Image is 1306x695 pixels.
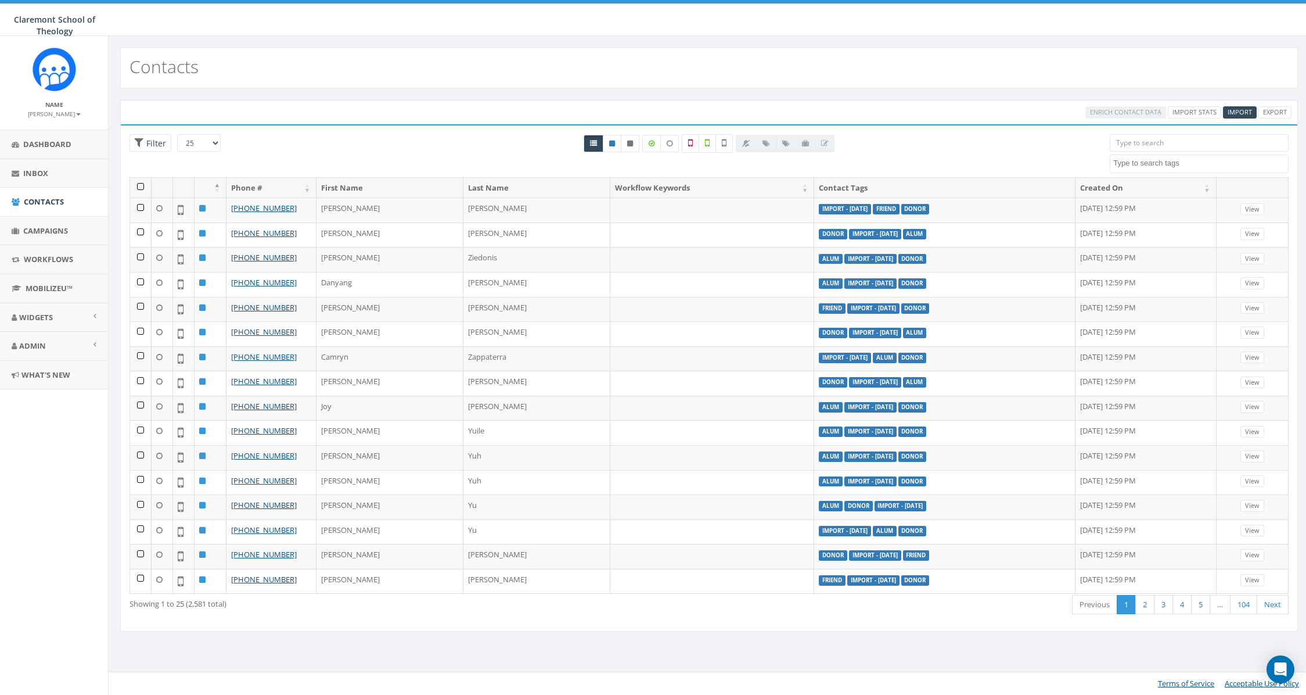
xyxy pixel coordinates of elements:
a: Active [603,135,621,152]
td: [PERSON_NAME] [316,569,463,594]
a: [PHONE_NUMBER] [231,500,297,510]
label: Donor [898,278,927,289]
span: Campaigns [23,225,68,236]
span: MobilizeU™ [26,283,73,293]
i: This phone number is unsubscribed and has opted-out of all texts. [627,140,633,147]
th: Last Name [463,178,610,198]
td: Yuh [463,445,610,470]
th: Workflow Keywords: activate to sort column ascending [610,178,814,198]
input: Type to search [1110,134,1289,152]
label: alum [819,501,843,511]
a: View [1240,500,1264,512]
label: Import - [DATE] [844,254,897,264]
span: CSV files only [1228,108,1252,116]
td: [PERSON_NAME] [316,371,463,396]
td: [PERSON_NAME] [463,569,610,594]
label: Import - [DATE] [844,452,897,462]
a: [PHONE_NUMBER] [231,450,297,461]
label: Donor [898,402,927,413]
label: Import - [DATE] [819,204,871,214]
span: What's New [21,370,70,380]
a: Acceptable Use Policy [1225,678,1299,689]
a: [PHONE_NUMBER] [231,252,297,263]
th: Contact Tags [814,178,1075,198]
a: [PHONE_NUMBER] [231,228,297,238]
label: Import - [DATE] [849,377,901,388]
a: View [1240,302,1264,314]
label: alum [903,377,927,388]
label: Import - [DATE] [844,278,897,289]
td: [PERSON_NAME] [316,247,463,272]
td: [DATE] 12:59 PM [1075,445,1216,470]
td: Yuile [463,420,610,445]
td: [PERSON_NAME] [463,297,610,322]
label: Donor [819,377,847,388]
a: Opted Out [621,135,639,152]
label: alum [873,526,897,536]
a: 4 [1172,595,1192,614]
label: Donor [844,501,873,511]
td: [PERSON_NAME] [316,520,463,544]
td: Yu [463,495,610,520]
td: [DATE] 12:59 PM [1075,495,1216,520]
a: View [1240,277,1264,289]
td: [DATE] 12:59 PM [1075,223,1216,248]
a: [PHONE_NUMBER] [231,549,297,560]
label: Import - [DATE] [847,303,900,314]
label: Import - [DATE] [849,328,901,338]
label: Import - [DATE] [844,402,897,413]
a: 2 [1135,595,1154,614]
img: Rally_Corp_Icon.png [33,48,76,91]
td: Ziedonis [463,247,610,272]
label: Donor [898,427,927,437]
a: 3 [1154,595,1173,614]
span: Workflows [24,254,73,264]
td: [PERSON_NAME] [316,297,463,322]
a: Terms of Service [1158,678,1214,689]
a: [PHONE_NUMBER] [231,277,297,288]
a: Import [1223,106,1257,119]
a: View [1240,475,1264,488]
a: [PHONE_NUMBER] [231,475,297,486]
label: alum [819,452,843,462]
td: [PERSON_NAME] [316,470,463,495]
td: [DATE] 12:59 PM [1075,371,1216,396]
td: [DATE] 12:59 PM [1075,396,1216,421]
a: View [1240,574,1264,586]
label: Not Validated [715,134,733,153]
td: [PERSON_NAME] [316,198,463,223]
small: [PERSON_NAME] [28,110,81,118]
td: [DATE] 12:59 PM [1075,544,1216,569]
label: Donor [901,204,930,214]
td: Zappaterra [463,346,610,371]
a: View [1240,203,1264,216]
label: Donor [898,254,927,264]
a: [PHONE_NUMBER] [231,525,297,535]
a: [PHONE_NUMBER] [231,574,297,585]
span: Claremont School of Theology [14,14,95,37]
i: This phone number is subscribed and will receive texts. [609,140,615,147]
td: Joy [316,396,463,421]
td: [DATE] 12:59 PM [1075,520,1216,544]
th: First Name [316,178,463,198]
label: Data Enriched [642,135,661,152]
td: [DATE] 12:59 PM [1075,569,1216,594]
a: [PERSON_NAME] [28,108,81,119]
td: Camryn [316,346,463,371]
td: Danyang [316,272,463,297]
span: Admin [19,341,46,351]
td: [DATE] 12:59 PM [1075,247,1216,272]
td: [PERSON_NAME] [463,396,610,421]
span: Filter [143,138,166,149]
td: Yu [463,520,610,544]
td: [PERSON_NAME] [316,495,463,520]
label: Friend [903,550,930,561]
span: Widgets [19,312,53,323]
a: … [1210,595,1231,614]
label: Import - [DATE] [849,550,901,561]
a: View [1240,253,1264,265]
td: [PERSON_NAME] [463,371,610,396]
small: Name [45,101,63,109]
label: Donor [898,353,927,363]
a: View [1240,450,1264,463]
